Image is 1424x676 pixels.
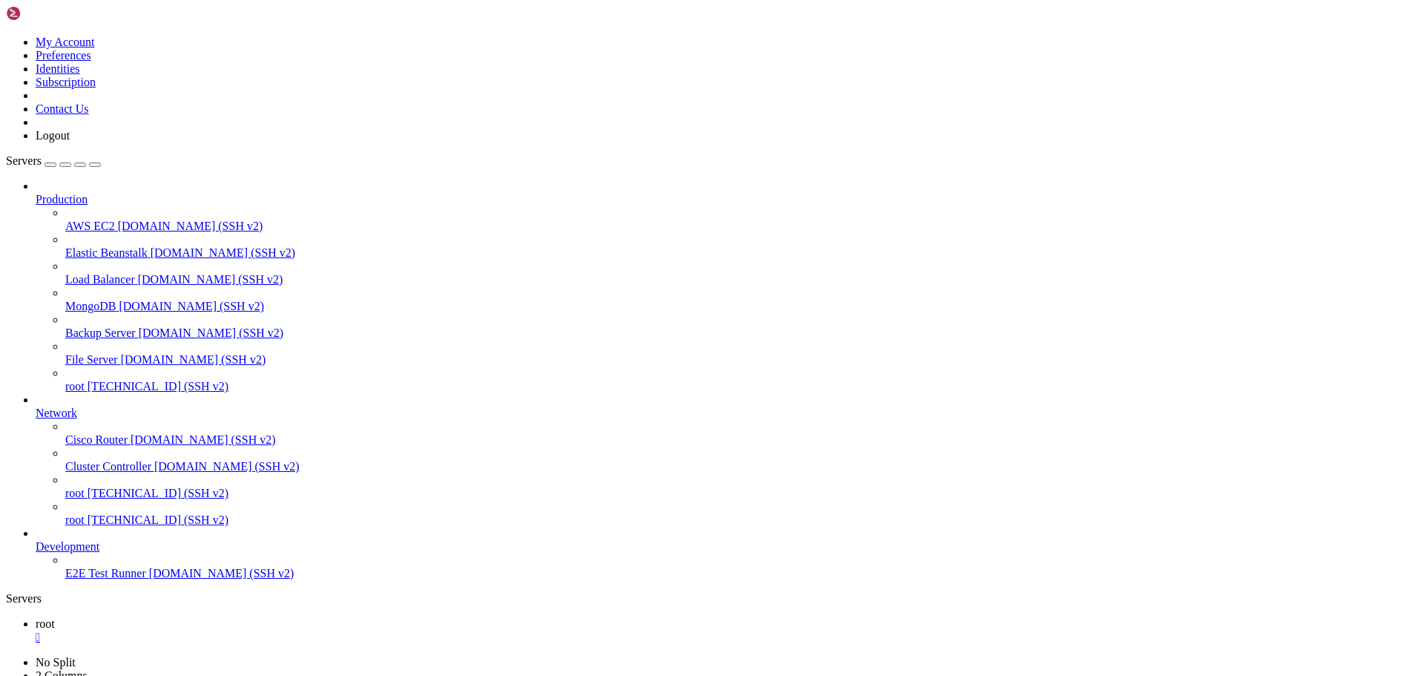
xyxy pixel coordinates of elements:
[6,592,1418,606] div: Servers
[36,193,1418,206] a: Production
[65,513,1418,527] a: root [TECHNICAL_ID] (SSH v2)
[36,180,1418,393] li: Production
[149,567,294,580] span: [DOMAIN_NAME] (SSH v2)
[65,326,1418,340] a: Backup Server [DOMAIN_NAME] (SSH v2)
[65,513,85,526] span: root
[6,6,1231,19] x-row: Connection timed out
[65,246,1418,260] a: Elastic Beanstalk [DOMAIN_NAME] (SSH v2)
[65,206,1418,233] li: AWS EC2 [DOMAIN_NAME] (SSH v2)
[65,286,1418,313] li: MongoDB [DOMAIN_NAME] (SSH v2)
[121,353,266,366] span: [DOMAIN_NAME] (SSH v2)
[65,380,85,393] span: root
[65,487,85,499] span: root
[6,6,91,21] img: Shellngn
[119,300,264,312] span: [DOMAIN_NAME] (SSH v2)
[65,433,128,446] span: Cisco Router
[36,540,1418,554] a: Development
[65,380,1418,393] a: root [TECHNICAL_ID] (SSH v2)
[36,617,1418,644] a: root
[65,567,1418,580] a: E2E Test Runner [DOMAIN_NAME] (SSH v2)
[65,460,1418,473] a: Cluster Controller [DOMAIN_NAME] (SSH v2)
[65,420,1418,447] li: Cisco Router [DOMAIN_NAME] (SSH v2)
[65,220,115,232] span: AWS EC2
[88,487,228,499] span: [TECHNICAL_ID] (SSH v2)
[65,554,1418,580] li: E2E Test Runner [DOMAIN_NAME] (SSH v2)
[88,513,228,526] span: [TECHNICAL_ID] (SSH v2)
[65,473,1418,500] li: root [TECHNICAL_ID] (SSH v2)
[88,380,228,393] span: [TECHNICAL_ID] (SSH v2)
[36,393,1418,527] li: Network
[36,656,76,669] a: No Split
[36,540,99,553] span: Development
[65,487,1418,500] a: root [TECHNICAL_ID] (SSH v2)
[36,407,1418,420] a: Network
[65,353,118,366] span: File Server
[65,567,146,580] span: E2E Test Runner
[36,129,70,142] a: Logout
[36,36,95,48] a: My Account
[6,154,101,167] a: Servers
[65,340,1418,367] li: File Server [DOMAIN_NAME] (SSH v2)
[6,154,42,167] span: Servers
[65,273,135,286] span: Load Balancer
[36,76,96,88] a: Subscription
[65,433,1418,447] a: Cisco Router [DOMAIN_NAME] (SSH v2)
[36,102,89,115] a: Contact Us
[65,326,136,339] span: Backup Server
[65,220,1418,233] a: AWS EC2 [DOMAIN_NAME] (SSH v2)
[6,19,12,31] div: (0, 1)
[65,313,1418,340] li: Backup Server [DOMAIN_NAME] (SSH v2)
[65,300,1418,313] a: MongoDB [DOMAIN_NAME] (SSH v2)
[65,353,1418,367] a: File Server [DOMAIN_NAME] (SSH v2)
[65,300,116,312] span: MongoDB
[65,460,151,473] span: Cluster Controller
[138,273,283,286] span: [DOMAIN_NAME] (SSH v2)
[65,260,1418,286] li: Load Balancer [DOMAIN_NAME] (SSH v2)
[131,433,276,446] span: [DOMAIN_NAME] (SSH v2)
[36,617,55,630] span: root
[65,500,1418,527] li: root [TECHNICAL_ID] (SSH v2)
[65,273,1418,286] a: Load Balancer [DOMAIN_NAME] (SSH v2)
[36,62,80,75] a: Identities
[65,246,148,259] span: Elastic Beanstalk
[36,527,1418,580] li: Development
[154,460,300,473] span: [DOMAIN_NAME] (SSH v2)
[36,49,91,62] a: Preferences
[118,220,263,232] span: [DOMAIN_NAME] (SSH v2)
[36,193,88,206] span: Production
[65,447,1418,473] li: Cluster Controller [DOMAIN_NAME] (SSH v2)
[151,246,296,259] span: [DOMAIN_NAME] (SSH v2)
[139,326,284,339] span: [DOMAIN_NAME] (SSH v2)
[65,233,1418,260] li: Elastic Beanstalk [DOMAIN_NAME] (SSH v2)
[65,367,1418,393] li: root [TECHNICAL_ID] (SSH v2)
[36,407,77,419] span: Network
[36,631,1418,644] a: 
